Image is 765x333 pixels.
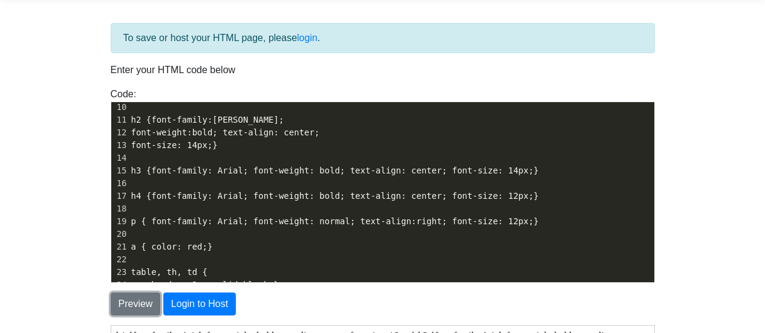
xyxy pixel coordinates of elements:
[111,266,129,279] div: 23
[111,152,129,164] div: 14
[111,63,655,77] p: Enter your HTML code below
[131,140,218,150] span: font-size: 14px;}
[111,202,129,215] div: 18
[111,114,129,126] div: 11
[111,241,129,253] div: 21
[111,101,129,114] div: 10
[111,228,129,241] div: 20
[111,23,655,53] div: To save or host your HTML page, please .
[5,61,538,83] h1: Hello, world!
[163,293,236,315] button: Login to Host
[111,139,129,152] div: 13
[111,279,129,291] div: 24
[111,164,129,177] div: 15
[131,280,279,289] span: border: 3px solid black;}
[131,128,320,137] span: font-weight:bold; text-align: center;
[111,190,129,202] div: 17
[131,191,539,201] span: h4 {font-family: Arial; font-weight: bold; text-align: center; font-size: 12px;}
[111,253,129,266] div: 22
[111,177,129,190] div: 16
[131,166,539,175] span: h3 {font-family: Arial; font-weight: bold; text-align: center; font-size: 14px;}
[102,87,664,283] div: Code:
[131,115,284,124] span: h2 {font-family:[PERSON_NAME];
[111,215,129,228] div: 19
[131,242,213,251] span: a { color: red;}
[111,293,161,315] button: Preview
[131,267,208,277] span: table, th, td {
[111,126,129,139] div: 12
[5,5,538,83] body: h1 {font-family: Arial; font-weight: bold; text-align: center; font-size: 16px;} h2 {font-family:...
[297,33,317,43] a: login
[131,216,539,226] span: p { font-family: Arial; font-weight: normal; text-align:right; font-size: 12px;}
